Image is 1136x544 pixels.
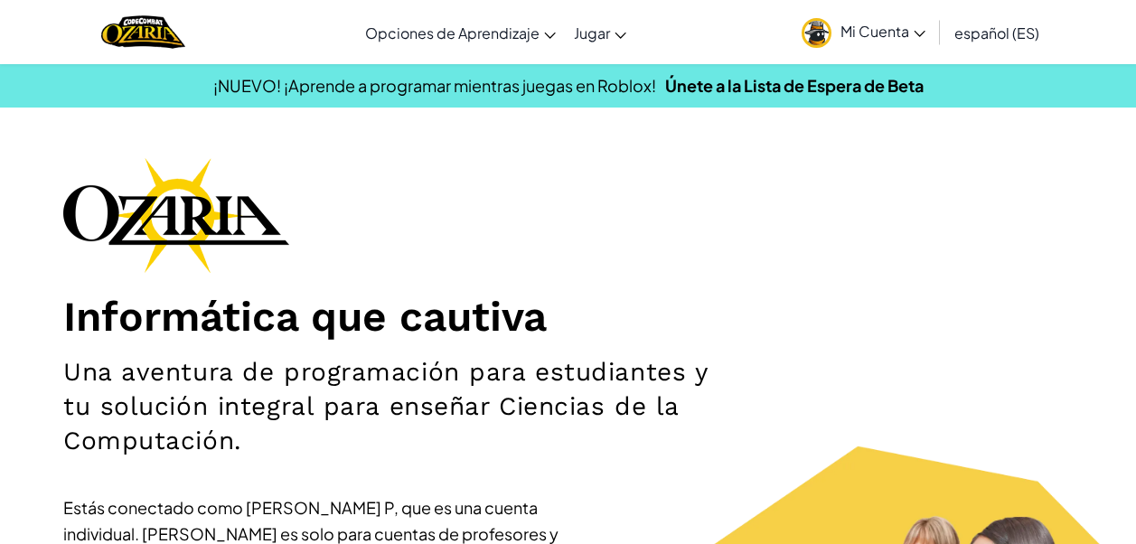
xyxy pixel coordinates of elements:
a: Ozaria by CodeCombat logo [101,14,185,51]
a: Jugar [565,8,635,57]
span: ¡NUEVO! ¡Aprende a programar mientras juegas en Roblox! [213,75,656,96]
span: Jugar [574,23,610,42]
h1: Informática que cautiva [63,291,1073,342]
span: español (ES) [954,23,1039,42]
span: Mi Cuenta [840,22,925,41]
img: avatar [802,18,831,48]
a: Mi Cuenta [793,4,934,61]
img: Home [101,14,185,51]
span: Opciones de Aprendizaje [365,23,540,42]
a: español (ES) [945,8,1048,57]
h2: Una aventura de programación para estudiantes y tu solución integral para enseñar Ciencias de la ... [63,355,739,458]
a: Únete a la Lista de Espera de Beta [665,75,924,96]
a: Opciones de Aprendizaje [356,8,565,57]
img: Ozaria branding logo [63,157,289,273]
